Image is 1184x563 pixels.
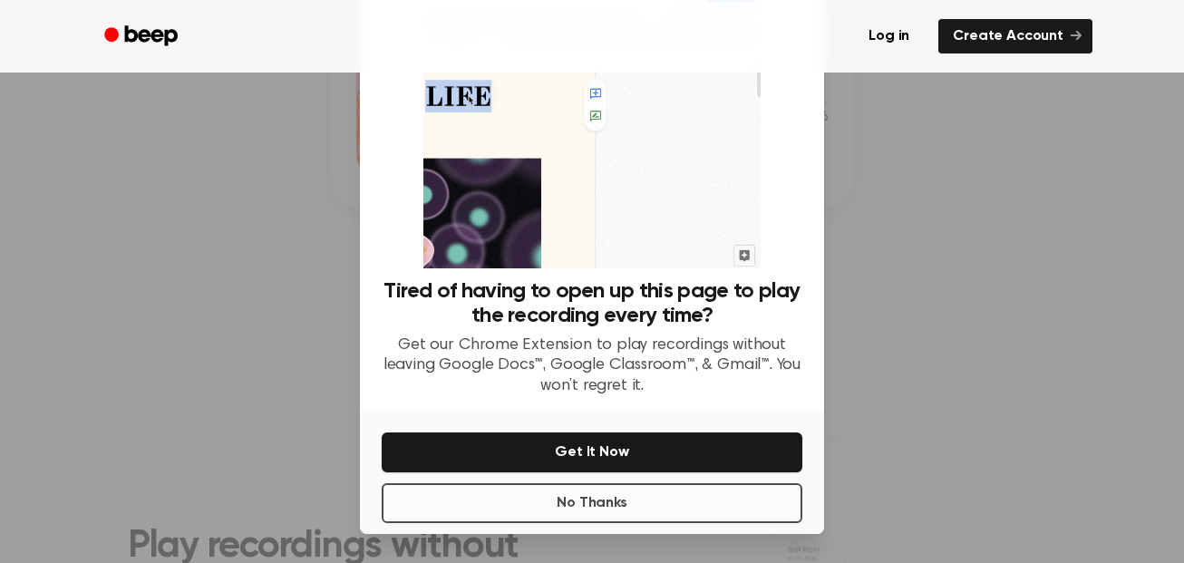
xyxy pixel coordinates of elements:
[382,483,802,523] button: No Thanks
[382,335,802,397] p: Get our Chrome Extension to play recordings without leaving Google Docs™, Google Classroom™, & Gm...
[382,279,802,328] h3: Tired of having to open up this page to play the recording every time?
[850,15,927,57] a: Log in
[382,432,802,472] button: Get It Now
[938,19,1092,53] a: Create Account
[92,19,194,54] a: Beep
